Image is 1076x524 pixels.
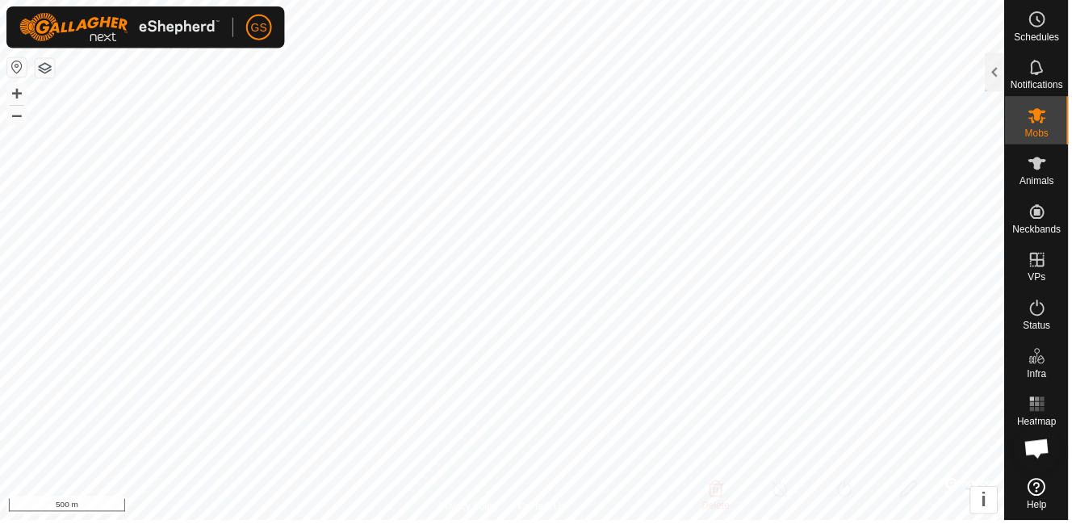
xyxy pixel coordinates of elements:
div: Open chat [1020,427,1069,476]
span: Mobs [1032,129,1056,139]
span: Infra [1034,371,1053,381]
a: Help [1012,475,1076,520]
span: Neckbands [1019,226,1068,236]
button: + [7,85,27,104]
a: Privacy Policy [442,503,502,518]
span: GS [253,19,269,36]
span: VPs [1035,275,1053,284]
button: Reset Map [7,58,27,78]
img: Gallagher Logo [19,13,221,42]
a: Contact Us [521,503,569,518]
button: i [978,490,1004,517]
span: Help [1034,504,1054,514]
button: Map Layers [36,59,55,78]
button: – [7,106,27,125]
span: Heatmap [1024,420,1064,430]
span: Status [1030,323,1057,333]
span: Animals [1027,178,1061,187]
span: i [988,493,994,514]
span: Notifications [1018,81,1070,90]
span: Schedules [1021,32,1066,42]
